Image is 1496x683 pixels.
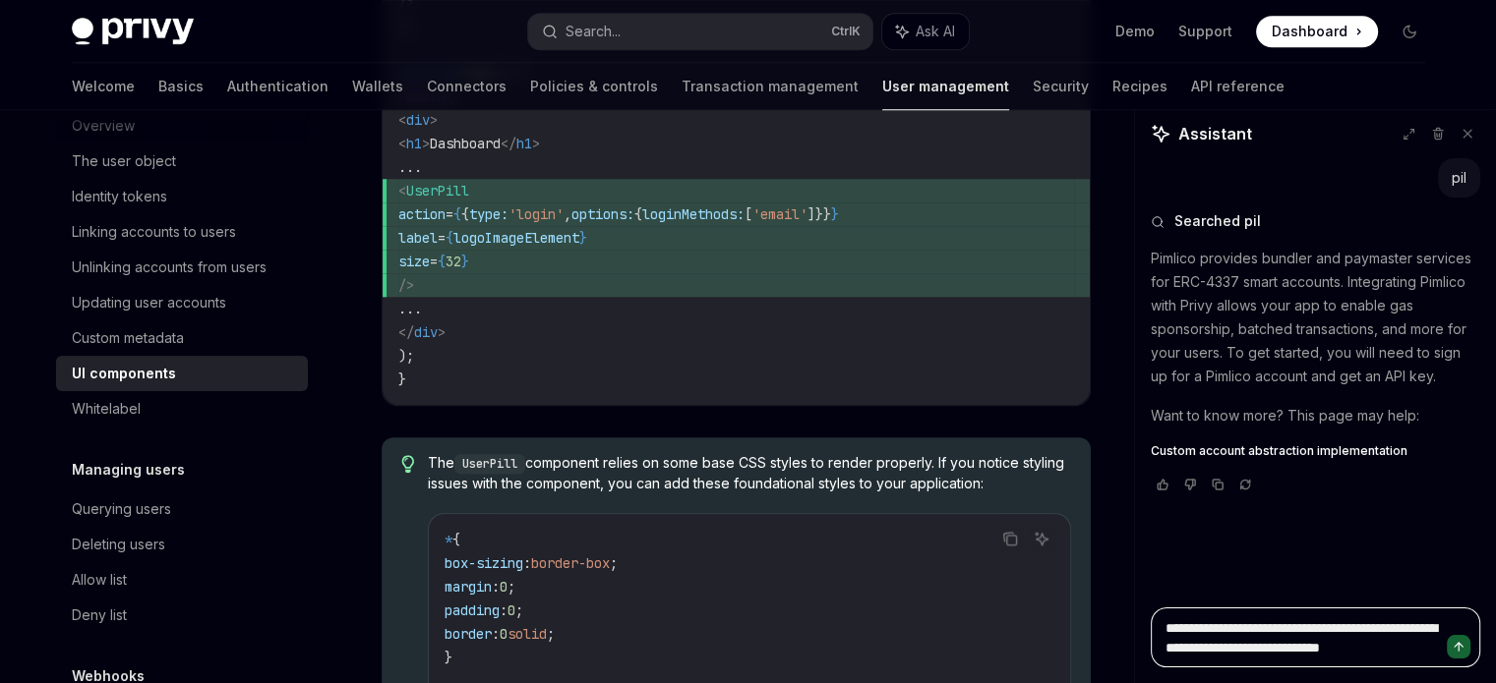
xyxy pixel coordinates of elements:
[72,18,194,45] img: dark logo
[445,578,492,596] span: margin
[831,205,839,223] span: }
[682,63,859,110] a: Transaction management
[158,63,204,110] a: Basics
[72,497,171,521] div: Querying users
[445,554,523,572] span: box-sizing
[566,20,621,43] div: Search...
[508,578,515,596] span: ;
[72,603,127,627] div: Deny list
[1272,22,1347,41] span: Dashboard
[501,135,516,152] span: </
[752,205,808,223] span: 'email'
[515,601,523,619] span: ;
[530,63,658,110] a: Policies & controls
[446,205,453,223] span: =
[579,229,587,247] span: }
[445,625,492,643] span: border
[422,135,430,152] span: >
[414,323,438,341] span: div
[610,554,618,572] span: ;
[642,205,745,223] span: loginMethods:
[56,527,308,562] a: Deleting users
[547,625,555,643] span: ;
[398,229,438,247] span: label
[398,135,406,152] span: <
[72,326,184,350] div: Custom metadata
[398,111,406,129] span: <
[1151,404,1480,427] p: Want to know more? This page may help:
[398,158,422,176] span: ...
[453,229,579,247] span: logoImageElement
[56,143,308,179] a: The user object
[56,598,308,633] a: Deny list
[1151,443,1480,459] a: Custom account abstraction implementation
[72,220,236,244] div: Linking accounts to users
[56,491,308,527] a: Querying users
[72,568,127,592] div: Allow list
[831,24,861,39] span: Ctrl K
[1033,63,1089,110] a: Security
[445,601,500,619] span: padding
[72,458,185,482] h5: Managing users
[398,182,406,199] span: <
[56,320,308,356] a: Custom metadata
[398,300,422,317] span: ...
[446,229,453,247] span: {
[564,205,571,223] span: ,
[532,135,540,152] span: >
[72,533,165,556] div: Deleting users
[492,578,500,596] span: :
[1151,443,1407,459] span: Custom account abstraction implementation
[500,625,508,643] span: 0
[454,454,525,474] code: UserPill
[398,205,446,223] span: action
[72,149,176,173] div: The user object
[1256,16,1378,47] a: Dashboard
[56,214,308,250] a: Linking accounts to users
[634,205,642,223] span: {
[56,179,308,214] a: Identity tokens
[1112,63,1167,110] a: Recipes
[508,601,515,619] span: 0
[916,22,955,41] span: Ask AI
[1447,635,1470,658] button: Send message
[1452,168,1466,188] div: pil
[72,291,226,314] div: Updating user accounts
[461,253,469,270] span: }
[1394,16,1425,47] button: Toggle dark mode
[406,111,430,129] span: div
[508,625,547,643] span: solid
[516,135,532,152] span: h1
[445,649,452,666] span: }
[72,362,176,385] div: UI components
[430,135,501,152] span: Dashboard
[72,63,135,110] a: Welcome
[56,250,308,285] a: Unlinking accounts from users
[398,276,414,294] span: />
[1151,247,1480,388] p: Pimlico provides bundler and paymaster services for ERC-4337 smart accounts. Integrating Pimlico ...
[398,370,406,388] span: }
[401,455,415,473] svg: Tip
[469,205,509,223] span: type:
[352,63,403,110] a: Wallets
[430,111,438,129] span: >
[427,63,507,110] a: Connectors
[72,256,267,279] div: Unlinking accounts from users
[500,601,508,619] span: :
[227,63,329,110] a: Authentication
[56,285,308,320] a: Updating user accounts
[406,182,469,199] span: UserPill
[430,253,438,270] span: =
[1191,63,1285,110] a: API reference
[398,323,414,341] span: </
[1178,22,1232,41] a: Support
[56,562,308,598] a: Allow list
[745,205,752,223] span: [
[571,205,634,223] span: options:
[56,391,308,427] a: Whitelabel
[509,205,564,223] span: 'login'
[56,356,308,391] a: UI components
[398,347,414,365] span: );
[882,63,1009,110] a: User management
[72,185,167,208] div: Identity tokens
